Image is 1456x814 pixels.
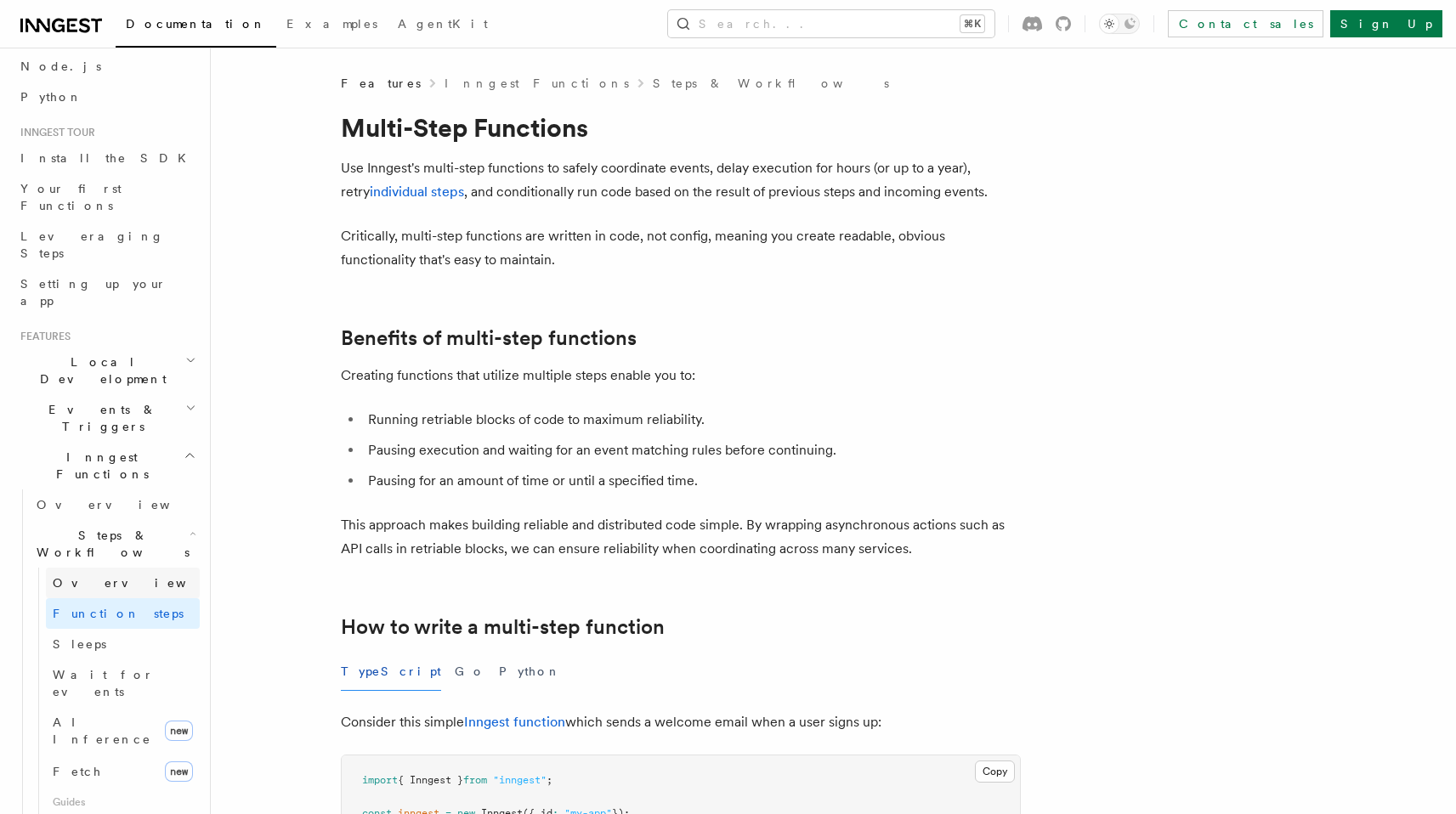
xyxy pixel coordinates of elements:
[370,184,464,200] a: individual steps
[14,269,200,316] a: Setting up your app
[126,17,266,31] span: Documentation
[341,326,637,350] a: Benefits of multi-step functions
[14,221,200,269] a: Leveraging Steps
[398,17,488,31] span: AgentKit
[499,653,561,691] button: Python
[14,449,184,483] span: Inngest Functions
[165,761,193,782] span: new
[341,156,1021,204] p: Use Inngest's multi-step functions to safely coordinate events, delay execution for hours (or up ...
[116,5,276,48] a: Documentation
[493,774,547,786] span: "inngest"
[668,10,994,37] button: Search...⌘K
[341,615,665,639] a: How to write a multi-step function
[463,774,487,786] span: from
[20,229,164,260] span: Leveraging Steps
[46,598,200,629] a: Function steps
[455,653,485,691] button: Go
[46,629,200,659] a: Sleeps
[20,151,196,165] span: Install the SDK
[547,774,552,786] span: ;
[363,469,1021,493] li: Pausing for an amount of time or until a specified time.
[14,442,200,489] button: Inngest Functions
[14,143,200,173] a: Install the SDK
[37,498,212,512] span: Overview
[14,330,71,343] span: Features
[1099,14,1140,34] button: Toggle dark mode
[341,112,1021,143] h1: Multi-Step Functions
[445,75,629,92] a: Inngest Functions
[14,347,200,394] button: Local Development
[14,51,200,82] a: Node.js
[341,75,421,92] span: Features
[46,568,200,598] a: Overview
[53,576,228,590] span: Overview
[14,82,200,112] a: Python
[276,5,388,46] a: Examples
[960,15,984,32] kbd: ⌘K
[341,364,1021,387] p: Creating functions that utilize multiple steps enable you to:
[14,401,185,435] span: Events & Triggers
[165,721,193,741] span: new
[53,607,184,620] span: Function steps
[363,438,1021,462] li: Pausing execution and waiting for an event matching rules before continuing.
[20,277,167,308] span: Setting up your app
[53,668,154,698] span: Wait for events
[341,513,1021,561] p: This approach makes building reliable and distributed code simple. By wrapping asynchronous actio...
[362,774,398,786] span: import
[341,224,1021,272] p: Critically, multi-step functions are written in code, not config, meaning you create readable, ob...
[46,707,200,755] a: AI Inferencenew
[46,755,200,789] a: Fetchnew
[341,653,441,691] button: TypeScript
[30,489,200,520] a: Overview
[14,353,185,387] span: Local Development
[20,182,122,212] span: Your first Functions
[30,520,200,568] button: Steps & Workflows
[1168,10,1323,37] a: Contact sales
[388,5,498,46] a: AgentKit
[464,714,565,730] a: Inngest function
[53,765,102,778] span: Fetch
[398,774,463,786] span: { Inngest }
[53,715,151,746] span: AI Inference
[53,637,106,651] span: Sleeps
[30,527,190,561] span: Steps & Workflows
[14,394,200,442] button: Events & Triggers
[1330,10,1442,37] a: Sign Up
[653,75,889,92] a: Steps & Workflows
[20,90,82,104] span: Python
[20,59,101,73] span: Node.js
[14,126,95,139] span: Inngest tour
[363,408,1021,432] li: Running retriable blocks of code to maximum reliability.
[14,173,200,221] a: Your first Functions
[341,710,1021,734] p: Consider this simple which sends a welcome email when a user signs up:
[975,760,1015,783] button: Copy
[46,659,200,707] a: Wait for events
[286,17,377,31] span: Examples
